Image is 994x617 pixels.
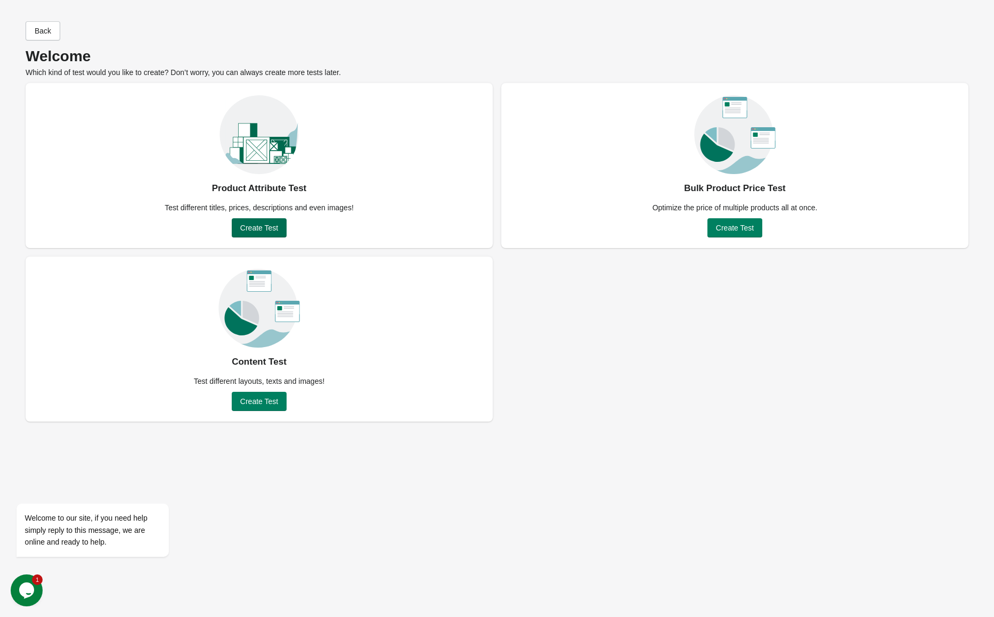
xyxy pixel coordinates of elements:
[232,218,287,237] button: Create Test
[716,224,754,232] span: Create Test
[212,180,307,197] div: Product Attribute Test
[188,376,331,386] div: Test different layouts, texts and images!
[11,443,202,569] iframe: chat widget
[26,51,968,78] div: Which kind of test would you like to create? Don’t worry, you can always create more tests later.
[684,180,786,197] div: Bulk Product Price Test
[707,218,762,237] button: Create Test
[158,202,360,213] div: Test different titles, prices, descriptions and even images!
[11,574,45,606] iframe: chat widget
[240,224,278,232] span: Create Test
[35,27,51,35] span: Back
[232,353,287,371] div: Content Test
[232,392,287,411] button: Create Test
[26,21,60,40] button: Back
[240,397,278,406] span: Create Test
[26,51,968,62] p: Welcome
[646,202,824,213] div: Optimize the price of multiple products all at once.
